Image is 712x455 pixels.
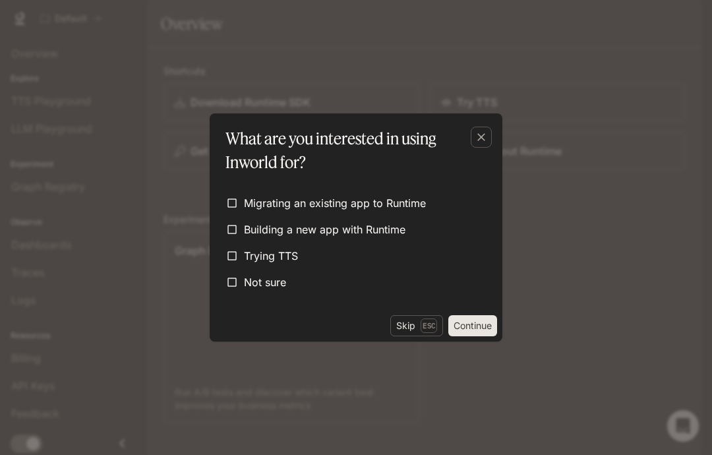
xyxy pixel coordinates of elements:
span: Not sure [244,274,286,290]
p: What are you interested in using Inworld for? [225,127,481,174]
span: Migrating an existing app to Runtime [244,195,426,211]
button: SkipEsc [390,315,443,336]
p: Esc [421,318,437,333]
button: Continue [448,315,497,336]
span: Building a new app with Runtime [244,222,405,237]
span: Trying TTS [244,248,298,264]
